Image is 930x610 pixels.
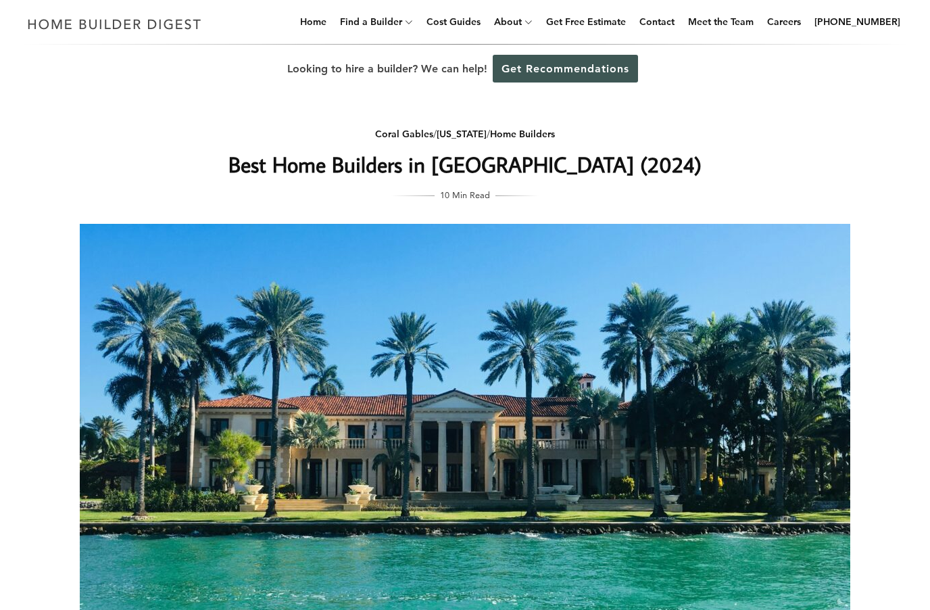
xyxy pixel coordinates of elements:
[490,128,555,140] a: Home Builders
[440,187,490,202] span: 10 Min Read
[375,128,433,140] a: Coral Gables
[493,55,638,83] a: Get Recommendations
[195,148,735,181] h1: Best Home Builders in [GEOGRAPHIC_DATA] (2024)
[195,126,735,143] div: / /
[437,128,487,140] a: [US_STATE]
[22,11,207,37] img: Home Builder Digest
